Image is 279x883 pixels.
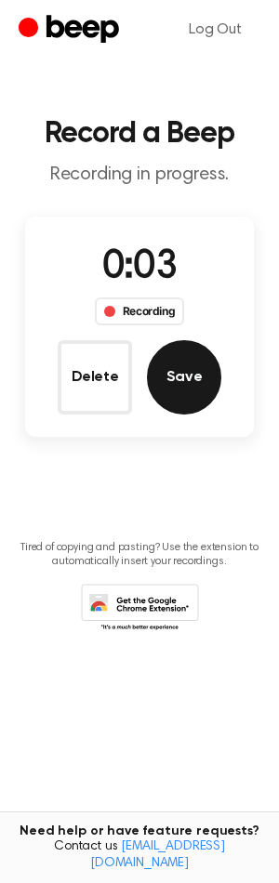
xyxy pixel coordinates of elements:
[58,340,132,415] button: Delete Audio Record
[102,248,177,287] span: 0:03
[90,840,225,870] a: [EMAIL_ADDRESS][DOMAIN_NAME]
[170,7,260,52] a: Log Out
[19,12,124,48] a: Beep
[95,297,185,325] div: Recording
[15,164,264,187] p: Recording in progress.
[15,119,264,149] h1: Record a Beep
[15,541,264,569] p: Tired of copying and pasting? Use the extension to automatically insert your recordings.
[147,340,221,415] button: Save Audio Record
[11,839,268,872] span: Contact us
